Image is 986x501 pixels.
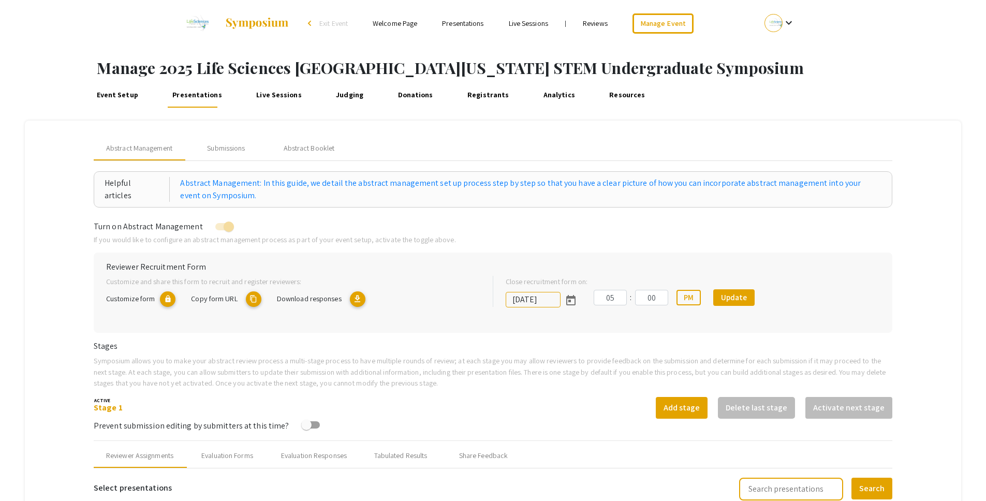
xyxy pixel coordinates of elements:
[225,17,289,30] img: Symposium by ForagerOne
[594,290,627,305] input: Hours
[94,221,203,232] span: Turn on Abstract Management
[94,355,892,389] p: Symposium allows you to make your abstract review process a multi-stage process to have multiple ...
[373,19,417,28] a: Welcome Page
[277,293,342,303] span: Download responses
[106,450,173,461] div: Reviewer Assignments
[308,20,314,26] div: arrow_back_ios
[8,454,44,493] iframe: Chat
[541,83,577,108] a: Analytics
[94,234,892,245] p: If you would like to configure an abstract management process as part of your event setup, activa...
[94,341,892,351] h6: Stages
[160,291,175,307] mat-icon: lock
[97,58,986,77] h1: Manage 2025 Life Sciences [GEOGRAPHIC_DATA][US_STATE] STEM Undergraduate Symposium
[106,293,155,303] span: Customize form
[106,262,880,272] h6: Reviewer Recruitment Form
[459,450,508,461] div: Share Feedback
[170,83,225,108] a: Presentations
[207,143,245,154] div: Submissions
[334,83,366,108] a: Judging
[754,11,806,35] button: Expand account dropdown
[94,83,141,108] a: Event Setup
[180,177,881,202] a: Abstract Management: In this guide, we detail the abstract management set up process step by step...
[713,289,755,306] button: Update
[783,17,795,29] mat-icon: Expand account dropdown
[254,83,304,108] a: Live Sessions
[851,478,892,499] button: Search
[395,83,435,108] a: Donations
[201,450,253,461] div: Evaluation Forms
[656,397,708,419] button: Add stage
[105,177,170,202] div: Helpful articles
[106,143,172,154] span: Abstract Management
[718,397,795,419] button: Delete last stage
[465,83,511,108] a: Registrants
[561,19,570,28] li: |
[94,477,172,499] h6: Select presentations
[94,402,123,413] a: Stage 1
[509,19,548,28] a: Live Sessions
[739,478,843,500] input: Search presentations
[191,293,237,303] span: Copy form URL
[281,450,347,461] div: Evaluation Responses
[583,19,608,28] a: Reviews
[180,10,290,36] a: 2025 Life Sciences South Florida STEM Undergraduate Symposium
[106,276,476,287] p: Customize and share this form to recruit and register reviewers:
[284,143,335,154] div: Abstract Booklet
[607,83,647,108] a: Resources
[374,450,428,461] div: Tabulated Results
[442,19,483,28] a: Presentations
[676,290,701,305] button: PM
[627,291,635,304] div: :
[561,289,581,310] button: Open calendar
[635,290,668,305] input: Minutes
[180,10,215,36] img: 2025 Life Sciences South Florida STEM Undergraduate Symposium
[805,397,892,419] button: Activate next stage
[319,19,348,28] span: Exit Event
[94,420,289,431] span: Prevent submission editing by submitters at this time?
[632,13,694,34] a: Manage Event
[246,291,261,307] mat-icon: copy URL
[350,291,365,307] mat-icon: Export responses
[506,276,588,287] label: Close recruitment form on:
